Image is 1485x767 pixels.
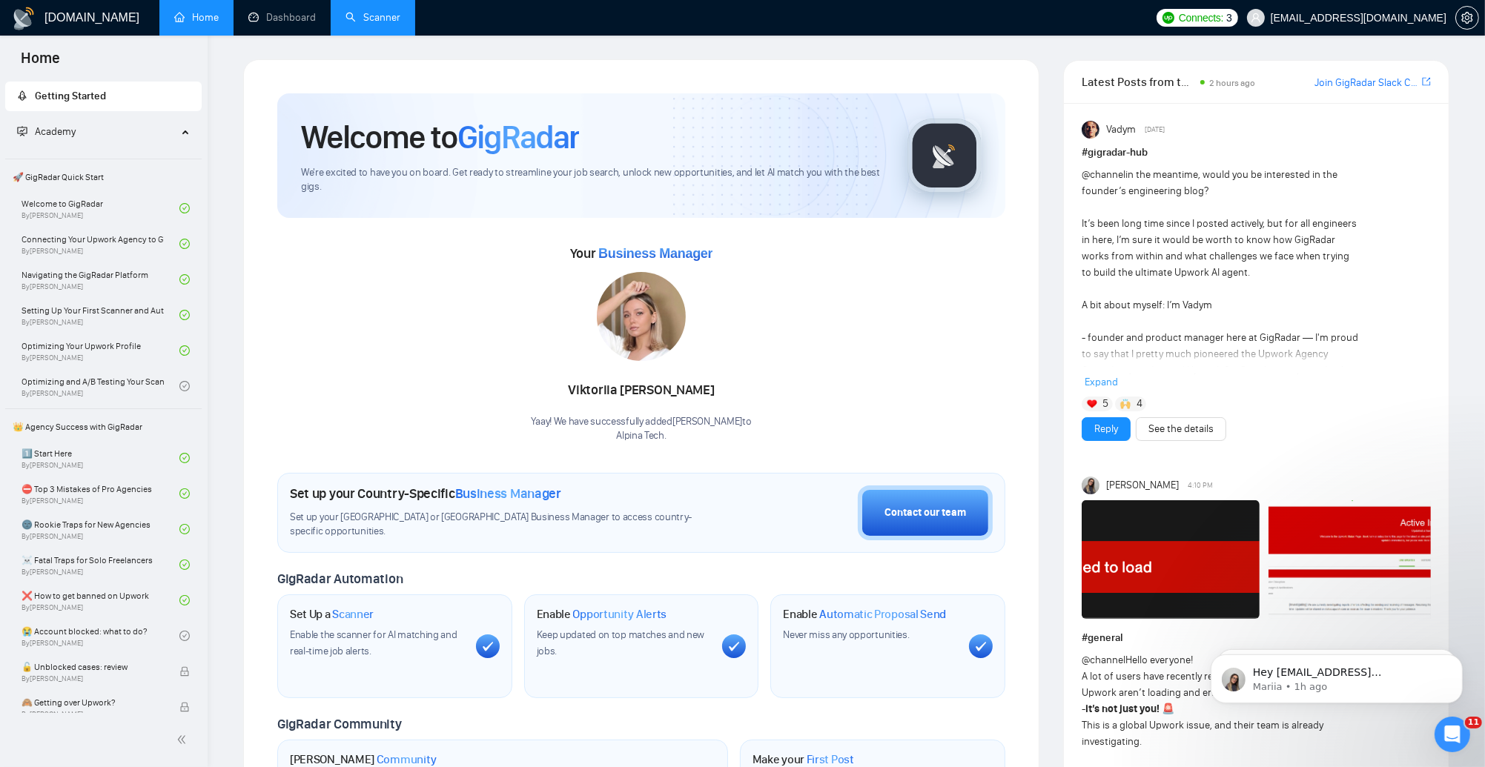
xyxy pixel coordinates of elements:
span: Never miss any opportunities. [783,628,909,641]
span: Enable the scanner for AI matching and real-time job alerts. [290,628,457,657]
span: check-circle [179,560,190,570]
iframe: Intercom notifications message [1188,623,1485,727]
span: 5 [1102,396,1108,411]
span: Connects: [1179,10,1223,26]
span: 4 [1137,396,1142,411]
a: Navigating the GigRadar PlatformBy[PERSON_NAME] [22,263,179,296]
span: 🚀 GigRadar Quick Start [7,162,200,192]
span: Business Manager [455,485,561,502]
span: check-circle [179,310,190,320]
img: 1686859828830-18.jpg [597,272,686,361]
span: Academy [35,125,76,138]
button: setting [1455,6,1479,30]
span: check-circle [179,345,190,356]
div: Contact our team [884,505,966,521]
span: We're excited to have you on board. Get ready to streamline your job search, unlock new opportuni... [301,166,884,194]
h1: Enable [783,607,946,622]
span: check-circle [179,203,190,213]
span: Academy [17,125,76,138]
span: export [1422,76,1431,87]
span: 2 hours ago [1209,78,1255,88]
p: Message from Mariia, sent 1h ago [65,57,256,70]
span: Keep updated on top matches and new jobs. [537,628,705,657]
h1: # general [1082,630,1431,646]
h1: Enable [537,607,667,622]
span: 11 [1465,717,1482,728]
div: Viktoriia [PERSON_NAME] [532,378,752,403]
a: setting [1455,12,1479,24]
h1: Make your [753,752,854,767]
span: lock [179,702,190,712]
img: Mariia Heshka [1082,477,1099,494]
h1: Set Up a [290,607,374,622]
span: 3 [1226,10,1232,26]
a: Join GigRadar Slack Community [1314,75,1419,91]
img: ❤️ [1087,399,1097,409]
a: ⛔ Top 3 Mistakes of Pro AgenciesBy[PERSON_NAME] [22,477,179,510]
span: Business Manager [598,246,712,261]
span: 🙈 Getting over Upwork? [22,695,164,710]
a: searchScanner [345,11,400,24]
a: 1️⃣ Start HereBy[PERSON_NAME] [22,442,179,474]
a: Reply [1094,421,1118,437]
a: 🌚 Rookie Traps for New AgenciesBy[PERSON_NAME] [22,513,179,545]
span: Hey [EMAIL_ADDRESS][DOMAIN_NAME], Looks like your Upwork agency Alpina Tech ran out of connects. ... [65,43,248,246]
a: Connecting Your Upwork Agency to GigRadarBy[PERSON_NAME] [22,228,179,260]
img: upwork-logo.png [1162,12,1174,24]
img: gigradar-logo.png [907,119,982,193]
span: check-circle [179,381,190,391]
a: dashboardDashboard [248,11,316,24]
span: First Post [807,752,854,767]
button: Reply [1082,417,1131,441]
span: GigRadar Community [277,716,402,732]
span: Community [377,752,437,767]
span: check-circle [179,488,190,499]
iframe: Intercom live chat [1435,717,1470,752]
span: 👑 Agency Success with GigRadar [7,412,200,442]
img: F09HL8K86MB-image%20(1).png [1269,500,1446,619]
span: GigRadar [457,117,579,157]
span: Your [570,245,713,262]
span: check-circle [179,274,190,285]
strong: it’s not just you! [1085,703,1160,715]
span: rocket [17,90,27,101]
h1: Set up your Country-Specific [290,485,561,502]
span: [PERSON_NAME] [1106,477,1179,494]
span: check-circle [179,453,190,463]
span: 🚨 [1162,703,1174,715]
span: [DATE] [1145,123,1165,136]
h1: # gigradar-hub [1082,145,1431,161]
span: Automatic Proposal Send [819,607,946,622]
img: 🙌 [1120,399,1131,409]
span: Scanner [332,607,374,622]
span: Expand [1085,376,1118,388]
a: ☠️ Fatal Traps for Solo FreelancersBy[PERSON_NAME] [22,548,179,581]
a: homeHome [174,11,219,24]
h1: Welcome to [301,117,579,157]
a: Setting Up Your First Scanner and Auto-BidderBy[PERSON_NAME] [22,299,179,331]
p: Alpina Tech . [532,429,752,443]
span: check-circle [179,524,190,534]
a: Welcome to GigRadarBy[PERSON_NAME] [22,192,179,225]
span: double-left [176,732,191,747]
span: user [1251,13,1261,23]
img: logo [12,7,36,30]
div: Yaay! We have successfully added [PERSON_NAME] to [532,415,752,443]
span: GigRadar Automation [277,571,403,587]
span: Home [9,47,72,79]
div: in the meantime, would you be interested in the founder’s engineering blog? It’s been long time s... [1082,167,1361,574]
a: 😭 Account blocked: what to do?By[PERSON_NAME] [22,620,179,652]
a: Optimizing and A/B Testing Your Scanner for Better ResultsBy[PERSON_NAME] [22,370,179,402]
button: See the details [1136,417,1226,441]
span: @channel [1082,654,1125,666]
span: Vadym [1106,122,1136,138]
span: Latest Posts from the GigRadar Community [1082,73,1196,91]
span: Opportunity Alerts [573,607,667,622]
span: lock [179,666,190,677]
span: 🔓 Unblocked cases: review [22,660,164,674]
a: export [1422,75,1431,89]
span: By [PERSON_NAME] [22,674,164,683]
button: Contact our team [858,485,993,540]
